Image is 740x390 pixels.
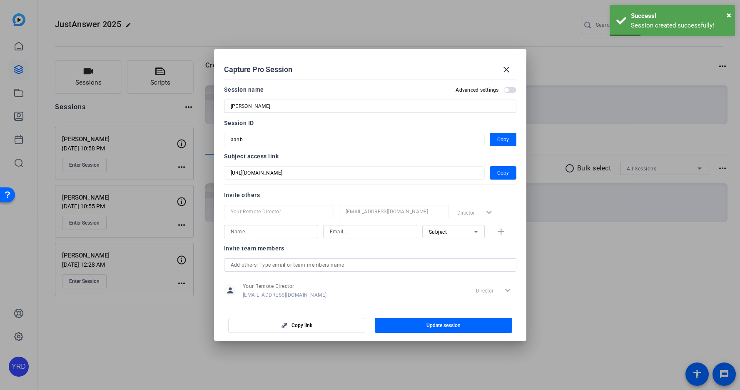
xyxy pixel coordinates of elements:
[429,229,447,235] span: Subject
[490,133,516,146] button: Copy
[490,166,516,180] button: Copy
[330,227,411,237] input: Email...
[292,322,312,329] span: Copy link
[224,85,264,95] div: Session name
[497,135,509,145] span: Copy
[631,21,729,30] div: Session created successfully!
[224,151,516,161] div: Subject access link
[224,243,516,253] div: Invite team members
[501,65,511,75] mat-icon: close
[231,168,478,178] input: Session OTP
[231,207,327,217] input: Name...
[231,227,311,237] input: Name...
[231,260,510,270] input: Add others: Type email or team members name
[228,318,366,333] button: Copy link
[243,283,327,290] span: Your Remote Director
[727,10,731,20] span: ×
[346,207,442,217] input: Email...
[375,318,512,333] button: Update session
[224,60,516,80] div: Capture Pro Session
[231,101,510,111] input: Enter Session Name
[631,11,729,21] div: Success!
[231,135,478,145] input: Session OTP
[727,9,731,21] button: Close
[243,292,327,298] span: [EMAIL_ADDRESS][DOMAIN_NAME]
[224,284,237,297] mat-icon: person
[224,190,516,200] div: Invite others
[224,118,516,128] div: Session ID
[456,87,498,93] h2: Advanced settings
[426,322,461,329] span: Update session
[497,168,509,178] span: Copy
